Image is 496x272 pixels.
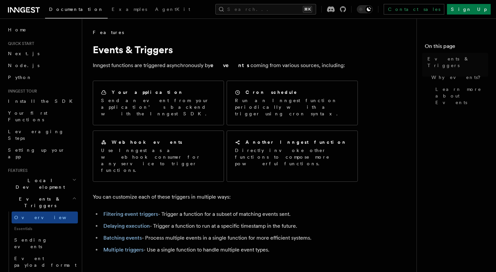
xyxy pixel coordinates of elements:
span: Node.js [8,63,39,68]
p: You can customize each of these triggers in multiple ways: [93,192,358,202]
button: Search...⌘K [215,4,316,15]
a: Events & Triggers [425,53,488,71]
span: Sending events [14,237,47,249]
span: Quick start [5,41,34,46]
a: Your first Functions [5,107,78,126]
h2: Cron schedule [246,89,298,96]
span: Documentation [49,7,104,12]
p: Directly invoke other functions to compose more powerful functions. [235,147,350,167]
a: Why events? [429,71,488,83]
p: Send an event from your application’s backend with the Inngest SDK. [101,97,216,117]
a: Delaying execution [103,223,150,229]
a: Examples [108,2,151,18]
span: Inngest tour [5,89,37,94]
span: Home [8,26,27,33]
a: Sign Up [447,4,491,15]
a: Leveraging Steps [5,126,78,144]
h2: Another Inngest function [246,139,347,145]
span: Next.js [8,51,39,56]
span: Install the SDK [8,98,77,104]
span: Learn more about Events [435,86,488,106]
span: Features [93,29,124,36]
a: Batching events [103,235,142,241]
a: Multiple triggers [103,247,143,253]
span: Local Development [5,177,72,190]
span: Python [8,75,32,80]
span: AgentKit [155,7,190,12]
p: Use Inngest as a webhook consumer for any service to trigger functions. [101,147,216,174]
li: - Process multiple events in a single function for more efficient systems. [101,233,358,243]
button: Toggle dark mode [357,5,373,13]
a: Another Inngest functionDirectly invoke other functions to compose more powerful functions. [227,131,358,182]
a: Setting up your app [5,144,78,163]
h1: Events & Triggers [93,44,358,56]
span: Overview [14,215,83,220]
a: Next.js [5,48,78,59]
a: Home [5,24,78,36]
a: Learn more about Events [433,83,488,108]
h4: On this page [425,42,488,53]
a: Contact sales [384,4,444,15]
a: Python [5,71,78,83]
p: Inngest functions are triggered asynchronously by coming from various sources, including: [93,61,358,70]
a: Install the SDK [5,95,78,107]
h2: Your application [112,89,184,96]
button: Events & Triggers [5,193,78,212]
span: Essentials [12,223,78,234]
a: Cron scheduleRun an Inngest function periodically with a trigger using cron syntax. [227,81,358,125]
a: Node.js [5,59,78,71]
span: Leveraging Steps [8,129,64,141]
a: Event payload format [12,253,78,271]
strong: events [210,62,250,68]
p: Run an Inngest function periodically with a trigger using cron syntax. [235,97,350,117]
a: Filtering event triggers [103,211,158,217]
span: Events & Triggers [5,196,72,209]
h2: Webhook events [112,139,182,145]
a: Webhook eventsUse Inngest as a webhook consumer for any service to trigger functions. [93,131,224,182]
span: Your first Functions [8,110,47,122]
span: Setting up your app [8,147,65,159]
span: Event payload format [14,256,77,268]
kbd: ⌘K [303,6,312,13]
a: Documentation [45,2,108,19]
span: Examples [112,7,147,12]
span: Events & Triggers [427,56,488,69]
a: Sending events [12,234,78,253]
li: - Trigger a function to run at a specific timestamp in the future. [101,221,358,231]
li: - Trigger a function for a subset of matching events sent. [101,210,358,219]
span: Why events? [431,74,485,81]
a: Your applicationSend an event from your application’s backend with the Inngest SDK. [93,81,224,125]
a: Overview [12,212,78,223]
button: Local Development [5,175,78,193]
a: AgentKit [151,2,194,18]
li: - Use a single function to handle multiple event types. [101,245,358,254]
span: Features [5,168,28,173]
